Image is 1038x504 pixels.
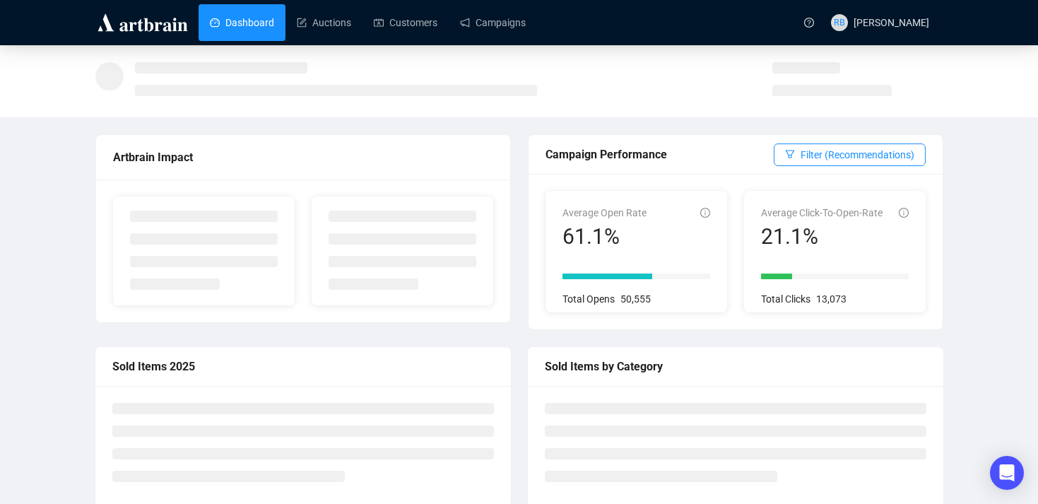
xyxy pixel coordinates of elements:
[774,143,926,166] button: Filter (Recommendations)
[785,149,795,159] span: filter
[112,358,494,375] div: Sold Items 2025
[801,147,914,163] span: Filter (Recommendations)
[297,4,351,41] a: Auctions
[854,17,929,28] span: [PERSON_NAME]
[834,16,845,30] span: RB
[545,358,926,375] div: Sold Items by Category
[210,4,274,41] a: Dashboard
[95,11,190,34] img: logo
[816,293,847,305] span: 13,073
[113,148,493,166] div: Artbrain Impact
[761,293,810,305] span: Total Clicks
[761,207,883,218] span: Average Click-To-Open-Rate
[562,223,647,250] div: 61.1%
[562,293,615,305] span: Total Opens
[899,208,909,218] span: info-circle
[545,146,774,163] div: Campaign Performance
[761,223,883,250] div: 21.1%
[700,208,710,218] span: info-circle
[374,4,437,41] a: Customers
[804,18,814,28] span: question-circle
[460,4,526,41] a: Campaigns
[990,456,1024,490] div: Open Intercom Messenger
[620,293,651,305] span: 50,555
[562,207,647,218] span: Average Open Rate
